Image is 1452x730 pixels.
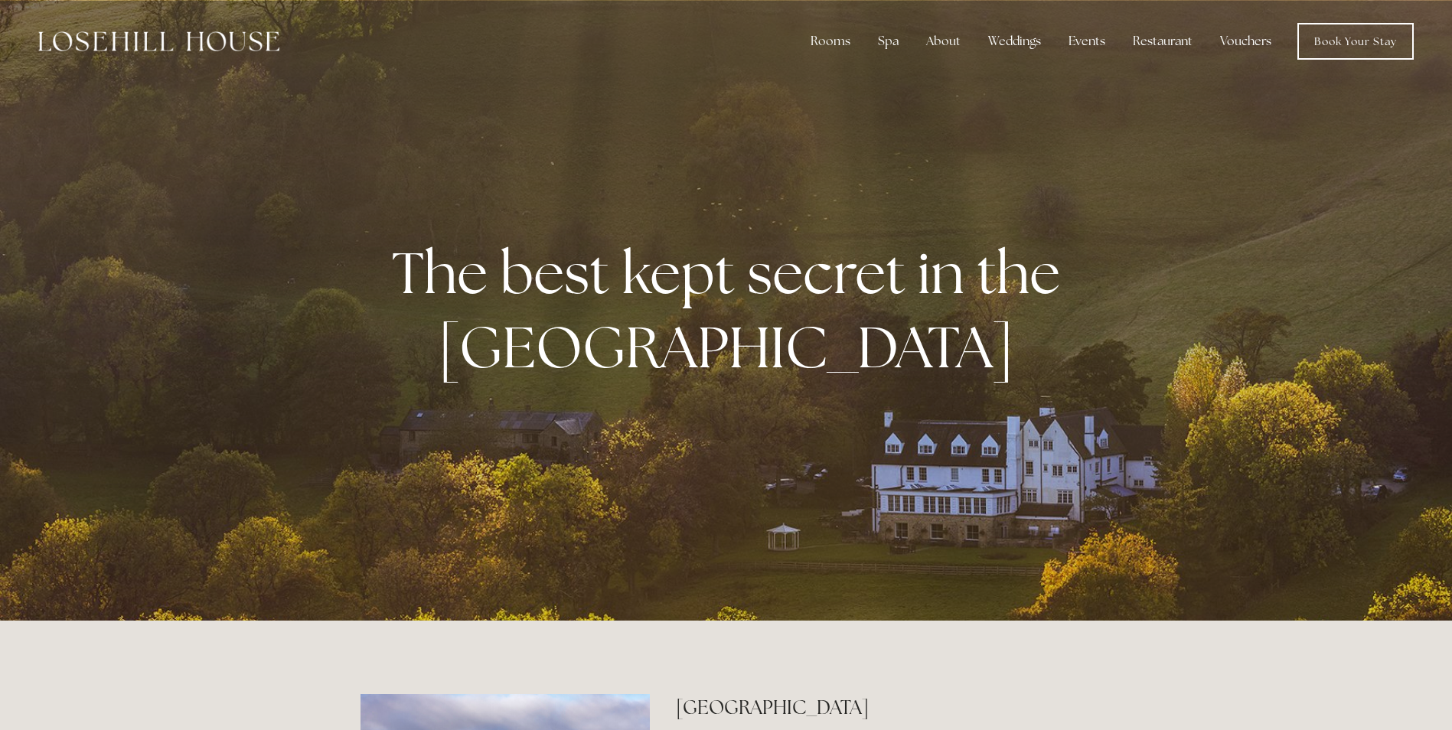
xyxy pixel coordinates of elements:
[1121,26,1205,57] div: Restaurant
[1297,23,1414,60] a: Book Your Stay
[1208,26,1284,57] a: Vouchers
[798,26,863,57] div: Rooms
[38,31,279,51] img: Losehill House
[676,694,1091,721] h2: [GEOGRAPHIC_DATA]
[866,26,911,57] div: Spa
[392,235,1072,385] strong: The best kept secret in the [GEOGRAPHIC_DATA]
[1056,26,1118,57] div: Events
[976,26,1053,57] div: Weddings
[914,26,973,57] div: About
